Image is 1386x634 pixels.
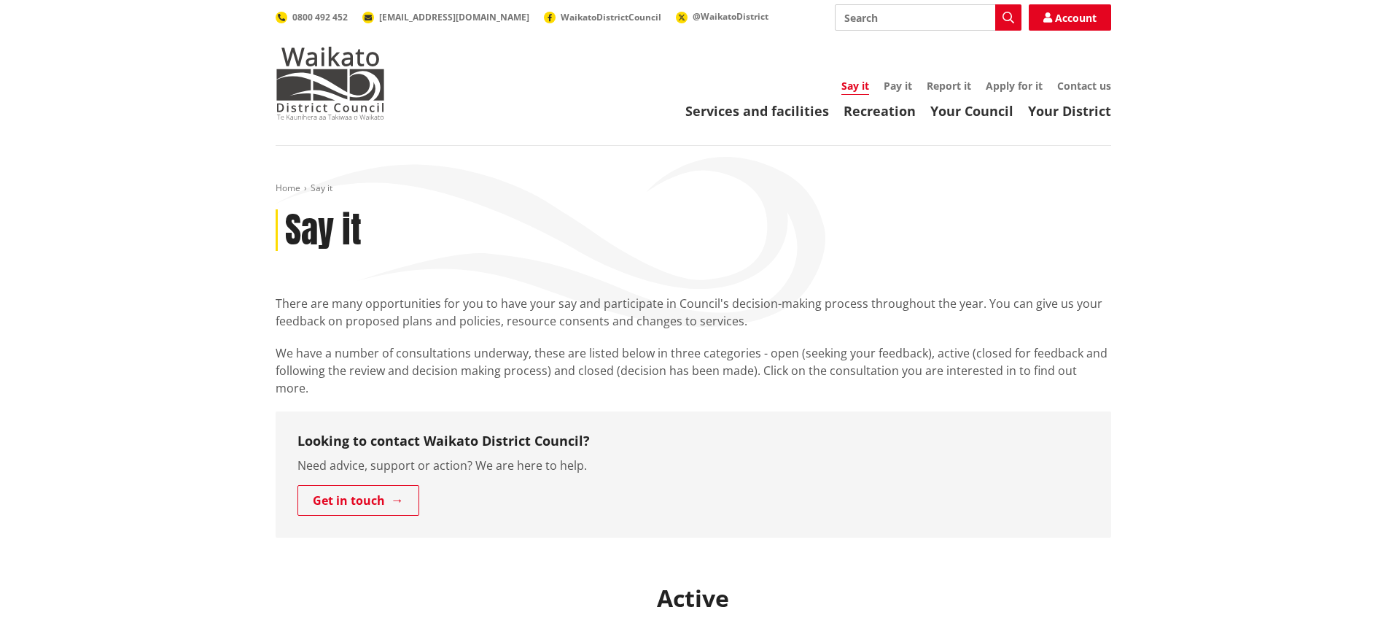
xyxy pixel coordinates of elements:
[276,182,300,194] a: Home
[544,11,661,23] a: WaikatoDistrictCouncil
[276,182,1111,195] nav: breadcrumb
[835,4,1021,31] input: Search input
[676,10,768,23] a: @WaikatoDistrict
[927,79,971,93] a: Report it
[276,344,1111,397] p: We have a number of consultations underway, these are listed below in three categories - open (se...
[693,10,768,23] span: @WaikatoDistrict
[1028,102,1111,120] a: Your District
[285,209,362,252] h1: Say it
[362,11,529,23] a: [EMAIL_ADDRESS][DOMAIN_NAME]
[844,102,916,120] a: Recreation
[986,79,1043,93] a: Apply for it
[292,11,348,23] span: 0800 492 452
[561,11,661,23] span: WaikatoDistrictCouncil
[311,182,332,194] span: Say it
[685,102,829,120] a: Services and facilities
[276,584,1111,612] h2: Active
[276,295,1111,330] p: There are many opportunities for you to have your say and participate in Council's decision-makin...
[297,485,419,516] a: Get in touch
[379,11,529,23] span: [EMAIL_ADDRESS][DOMAIN_NAME]
[1057,79,1111,93] a: Contact us
[276,47,385,120] img: Waikato District Council - Te Kaunihera aa Takiwaa o Waikato
[884,79,912,93] a: Pay it
[930,102,1013,120] a: Your Council
[1029,4,1111,31] a: Account
[297,457,1089,474] p: Need advice, support or action? We are here to help.
[841,79,869,95] a: Say it
[276,11,348,23] a: 0800 492 452
[297,433,1089,449] h3: Looking to contact Waikato District Council?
